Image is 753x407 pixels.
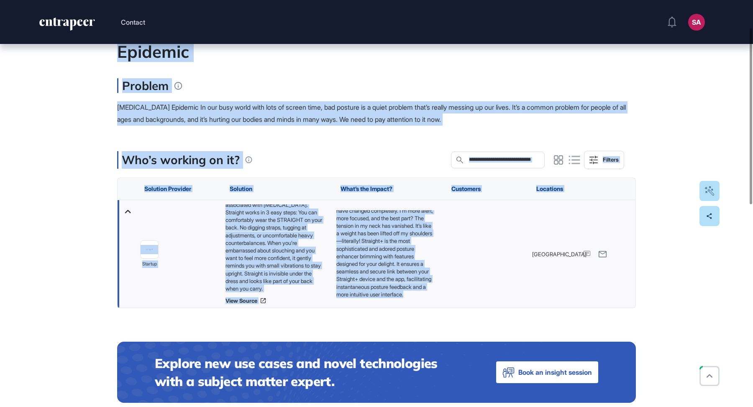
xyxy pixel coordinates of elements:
[117,78,169,93] h3: Problem
[117,103,626,124] span: [MEDICAL_DATA] Epidemic In our busy world with lots of screen time, bad posture is a quiet proble...
[518,366,592,379] span: Book an insight session
[536,185,563,192] span: Locations
[117,21,636,62] div: The Hidden Dangers of [MEDICAL_DATA]: Unveiling the Epidemic
[155,354,463,391] h4: Explore new use cases and novel technologies with a subject matter expert.
[496,361,598,384] button: Book an insight session
[141,245,158,254] img: image
[341,185,392,192] span: What’s the Impact?
[532,250,587,258] span: [GEOGRAPHIC_DATA]
[38,18,96,33] a: entrapeer-logo
[122,151,240,169] p: Who’s working on it?
[336,146,435,298] p: A Game Changer for Remote Workers Working from home meant hours slumped over my laptop, but with ...
[230,185,252,192] span: Solution
[142,260,157,268] span: startup
[688,14,705,31] button: SA
[121,17,145,28] button: Contact
[144,185,191,192] span: Solution Provider
[225,204,328,292] div: Rapid Posture Improvement Straight+ delivers noticeable results in a short time. You’ll experienc...
[451,185,481,192] span: Customers
[603,156,619,163] div: Filters
[225,297,328,304] a: View Source
[584,151,624,169] button: Filters
[140,240,159,259] a: image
